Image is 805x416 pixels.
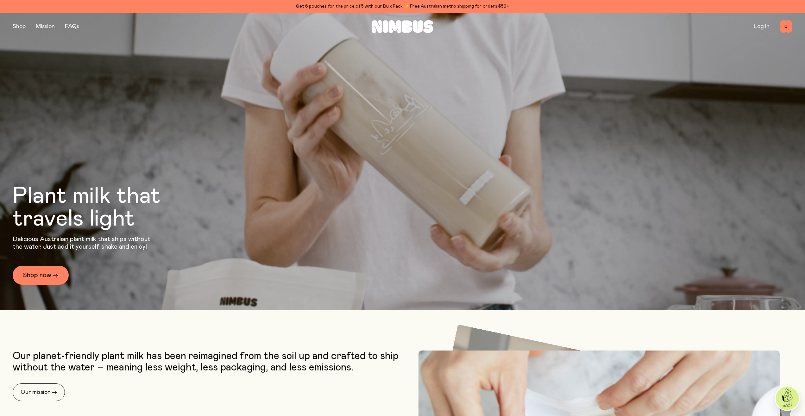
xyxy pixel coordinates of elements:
[13,235,154,251] p: Delicious Australian plant milk that ships without the water. Just add it yourself, shake and enjoy!
[13,383,65,401] a: Our mission →
[780,20,792,33] button: 0
[13,351,399,373] p: Our planet-friendly plant milk has been reimagined from the soil up and crafted to ship without t...
[754,24,770,29] a: Log In
[36,24,55,29] a: Mission
[13,266,69,285] a: Shop now →
[13,3,792,10] div: Get 6 pouches for the price of 5 with our Bulk Pack ✨ Free Australian metro shipping for orders $59+
[776,387,799,410] img: agent
[65,24,79,29] a: FAQs
[13,185,195,230] h1: Plant milk that travels light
